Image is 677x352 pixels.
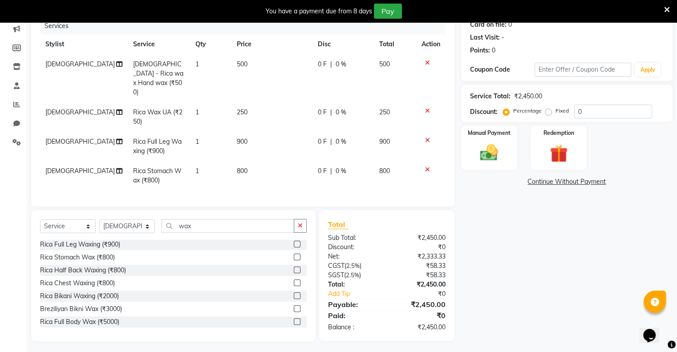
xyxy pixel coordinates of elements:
div: ₹0 [387,310,452,321]
div: Rica Full Body Wax (₹5000) [40,317,119,327]
span: 0 F [318,60,327,69]
span: [DEMOGRAPHIC_DATA] [45,108,115,116]
div: Service Total: [470,92,511,101]
img: _gift.svg [544,142,573,165]
span: [DEMOGRAPHIC_DATA] [45,60,115,68]
div: ₹0 [397,289,452,299]
div: - [502,33,504,42]
button: Apply [635,63,660,77]
div: Services [41,18,452,34]
div: Total: [321,280,387,289]
div: Sub Total: [321,233,387,243]
label: Fixed [555,107,569,115]
label: Redemption [543,129,574,137]
span: Rica Stomach Wax (₹800) [133,167,182,184]
div: Card on file: [470,20,507,29]
span: 500 [379,60,390,68]
div: Discount: [470,107,498,117]
th: Total [374,34,416,54]
div: You have a payment due from 8 days [266,7,372,16]
th: Action [416,34,446,54]
div: ( ) [321,261,387,271]
div: Discount: [321,243,387,252]
div: ( ) [321,271,387,280]
a: Continue Without Payment [463,177,671,186]
div: 0 [492,46,495,55]
div: ₹2,450.00 [387,233,452,243]
div: Rica Bikani Waxing (₹2000) [40,291,119,301]
div: Rica Stomach Wax (₹800) [40,253,115,262]
span: SGST [328,271,344,279]
span: 800 [237,167,247,175]
span: 900 [379,138,390,146]
span: | [330,137,332,146]
label: Percentage [513,107,542,115]
span: CGST [328,262,345,270]
div: Payable: [321,299,387,310]
div: Rica Chest Waxing (₹800) [40,279,115,288]
div: Balance : [321,323,387,332]
span: 0 F [318,137,327,146]
div: ₹2,450.00 [387,299,452,310]
span: 1 [195,138,199,146]
button: Pay [374,4,402,19]
th: Service [128,34,190,54]
span: 2.5% [346,262,360,269]
span: [DEMOGRAPHIC_DATA] - Rica wax Hand wax (₹500) [133,60,183,96]
iframe: chat widget [640,316,668,343]
input: Search or Scan [162,219,294,233]
div: Breziliyan Bikni Wax (₹3000) [40,304,122,314]
div: Net: [321,252,387,261]
input: Enter Offer / Coupon Code [535,63,632,77]
span: [DEMOGRAPHIC_DATA] [45,167,115,175]
div: ₹58.33 [387,271,452,280]
div: ₹0 [387,243,452,252]
span: 1 [195,108,199,116]
span: | [330,108,332,117]
div: ₹2,450.00 [514,92,542,101]
div: Points: [470,46,490,55]
span: 1 [195,60,199,68]
span: | [330,166,332,176]
div: ₹2,450.00 [387,323,452,332]
label: Manual Payment [468,129,511,137]
span: 250 [237,108,247,116]
span: 250 [379,108,390,116]
div: Last Visit: [470,33,500,42]
span: 0 F [318,108,327,117]
div: ₹2,450.00 [387,280,452,289]
span: 2.5% [346,271,359,279]
span: 0 F [318,166,327,176]
div: Paid: [321,310,387,321]
div: ₹58.33 [387,261,452,271]
span: 900 [237,138,247,146]
span: 0 % [336,166,346,176]
div: Rica Half Back Waxing (₹800) [40,266,126,275]
div: Rica Full Leg Waxing (₹900) [40,240,120,249]
span: Rica Full Leg Waxing (₹900) [133,138,182,155]
a: Add Tip [321,289,397,299]
span: 1 [195,167,199,175]
span: 800 [379,167,390,175]
span: | [330,60,332,69]
span: Rica Wax UA (₹250) [133,108,182,125]
span: Total [328,220,349,229]
span: 500 [237,60,247,68]
img: _cash.svg [474,142,503,163]
th: Disc [312,34,374,54]
div: ₹2,333.33 [387,252,452,261]
div: 0 [508,20,512,29]
span: [DEMOGRAPHIC_DATA] [45,138,115,146]
th: Stylist [40,34,128,54]
span: 0 % [336,60,346,69]
th: Qty [190,34,231,54]
span: 0 % [336,137,346,146]
th: Price [231,34,312,54]
span: 0 % [336,108,346,117]
div: Coupon Code [470,65,535,74]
